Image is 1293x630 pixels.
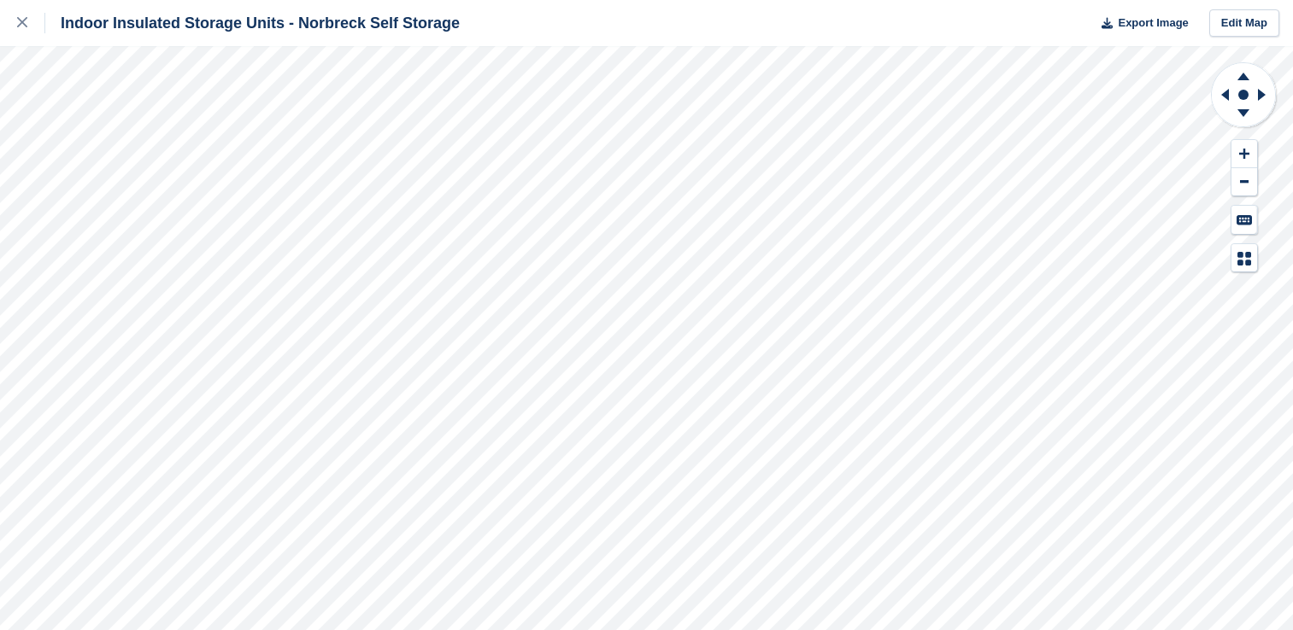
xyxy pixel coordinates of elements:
button: Keyboard Shortcuts [1231,206,1257,234]
button: Export Image [1091,9,1189,38]
button: Zoom In [1231,140,1257,168]
button: Zoom Out [1231,168,1257,196]
button: Map Legend [1231,244,1257,272]
span: Export Image [1118,15,1188,32]
div: Indoor Insulated Storage Units - Norbreck Self Storage [45,13,460,33]
a: Edit Map [1209,9,1279,38]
